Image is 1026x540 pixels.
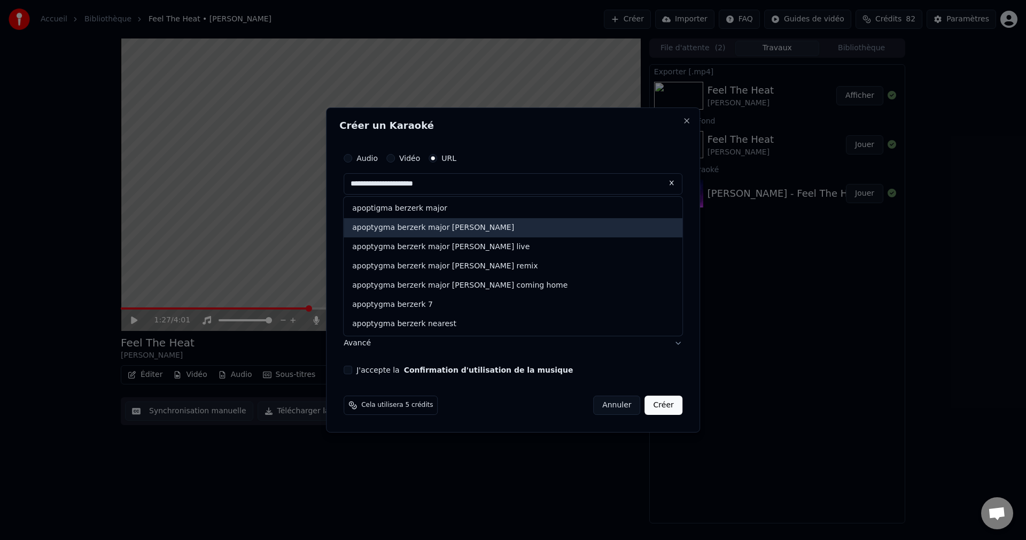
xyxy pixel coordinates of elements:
[441,155,456,162] label: URL
[344,329,682,357] button: Avancé
[344,218,682,237] div: apoptygma berzerk major [PERSON_NAME]
[344,314,682,334] div: apoptygma berzerk nearest
[339,121,687,130] h2: Créer un Karaoké
[593,396,640,415] button: Annuler
[344,295,682,314] div: apoptygma berzerk 7
[344,257,682,276] div: apoptygma berzerk major [PERSON_NAME] remix
[399,155,420,162] label: Vidéo
[344,199,682,218] div: apoptigma berzerk major
[404,366,573,374] button: J'accepte la
[344,276,682,295] div: apoptygma berzerk major [PERSON_NAME] coming home
[361,401,433,410] span: Cela utilisera 5 crédits
[356,366,573,374] label: J'accepte la
[645,396,682,415] button: Créer
[344,237,682,257] div: apoptygma berzerk major [PERSON_NAME] live
[356,155,378,162] label: Audio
